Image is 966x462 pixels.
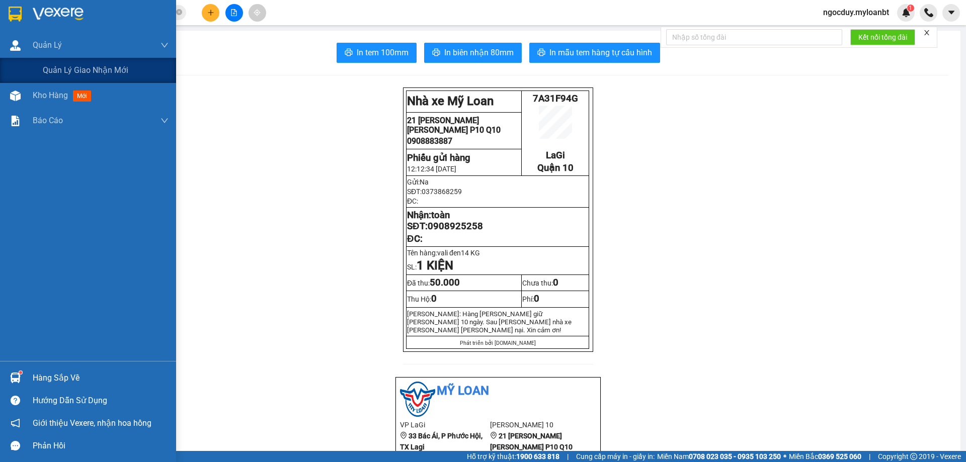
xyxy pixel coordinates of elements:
[850,29,915,45] button: Kết nối tổng đài
[431,210,450,221] span: toàn
[521,291,589,307] td: Phí:
[33,90,68,100] span: Kho hàng
[460,340,536,346] span: Phát triển bởi [DOMAIN_NAME]
[225,4,243,22] button: file-add
[789,451,861,462] span: Miền Bắc
[869,451,870,462] span: |
[422,188,462,196] span: 0373868259
[490,419,580,430] li: [PERSON_NAME] 10
[567,451,569,462] span: |
[407,291,522,307] td: Thu Hộ:
[33,371,169,386] div: Hàng sắp về
[407,275,522,291] td: Đã thu:
[947,8,956,17] span: caret-down
[521,275,589,291] td: Chưa thu:
[407,136,452,146] span: 0908883887
[420,178,429,186] span: Na
[942,4,960,22] button: caret-down
[10,116,21,126] img: solution-icon
[428,221,483,232] span: 0908925258
[345,48,353,58] span: printer
[516,452,559,460] strong: 1900 633 818
[407,165,456,173] span: 12:12:34 [DATE]
[923,29,930,36] span: close
[537,48,545,58] span: printer
[537,162,574,173] span: Quận 10
[490,432,497,439] span: environment
[432,48,440,58] span: printer
[534,293,539,304] span: 0
[657,451,781,462] span: Miền Nam
[176,9,182,15] span: close-circle
[9,7,22,22] img: logo-vxr
[407,249,588,257] p: Tên hàng:
[546,150,565,161] span: LaGi
[431,293,437,304] span: 0
[33,438,169,453] div: Phản hồi
[400,382,596,401] li: Mỹ Loan
[33,114,63,127] span: Báo cáo
[407,197,418,205] span: ĐC:
[33,393,169,408] div: Hướng dẫn sử dụng
[407,210,482,232] strong: Nhận: SĐT:
[357,46,409,59] span: In tem 100mm
[407,263,453,271] span: SL:
[417,258,424,272] span: 1
[11,396,20,405] span: question-circle
[73,90,91,102] span: mới
[202,4,219,22] button: plus
[407,310,572,334] span: [PERSON_NAME]: Hàng [PERSON_NAME] giữ [PERSON_NAME] 10 ngày. Sau [PERSON_NAME] nhà xe [PERSON...
[576,451,655,462] span: Cung cấp máy in - giấy in:
[10,90,21,101] img: warehouse-icon
[176,8,182,18] span: close-circle
[549,46,652,59] span: In mẫu tem hàng tự cấu hình
[337,43,417,63] button: printerIn tem 100mm
[400,432,482,451] b: 33 Bác Ái, P Phước Hội, TX Lagi
[461,249,480,257] span: 14 KG
[424,43,522,63] button: printerIn biên nhận 80mm
[407,188,462,196] span: SĐT:
[33,417,151,429] span: Giới thiệu Vexere, nhận hoa hồng
[815,6,897,19] span: ngocduy.myloanbt
[407,152,470,163] strong: Phiếu gửi hàng
[909,5,912,12] span: 1
[400,382,435,417] img: logo.jpg
[666,29,842,45] input: Nhập số tổng đài
[249,4,266,22] button: aim
[430,277,460,288] span: 50.000
[783,454,786,458] span: ⚪️
[400,419,490,430] li: VP LaGi
[444,46,514,59] span: In biên nhận 80mm
[424,258,453,272] strong: KIỆN
[43,64,128,76] span: Quản lý giao nhận mới
[11,441,20,450] span: message
[437,249,485,257] span: vali đen
[467,451,559,462] span: Hỗ trợ kỹ thuật:
[924,8,933,17] img: phone-icon
[10,373,21,383] img: warehouse-icon
[10,40,21,51] img: warehouse-icon
[407,94,494,108] strong: Nhà xe Mỹ Loan
[818,452,861,460] strong: 0369 525 060
[407,178,588,186] p: Gửi:
[407,116,501,135] span: 21 [PERSON_NAME] [PERSON_NAME] P10 Q10
[858,32,907,43] span: Kết nối tổng đài
[490,432,573,451] b: 21 [PERSON_NAME] [PERSON_NAME] P10 Q10
[910,453,917,460] span: copyright
[11,418,20,428] span: notification
[160,41,169,49] span: down
[902,8,911,17] img: icon-new-feature
[553,277,558,288] span: 0
[407,233,422,244] span: ĐC:
[230,9,237,16] span: file-add
[907,5,914,12] sup: 1
[689,452,781,460] strong: 0708 023 035 - 0935 103 250
[254,9,261,16] span: aim
[533,93,578,104] span: 7A31F94G
[33,39,62,51] span: Quản Lý
[19,371,22,374] sup: 1
[529,43,660,63] button: printerIn mẫu tem hàng tự cấu hình
[400,432,407,439] span: environment
[207,9,214,16] span: plus
[160,117,169,125] span: down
